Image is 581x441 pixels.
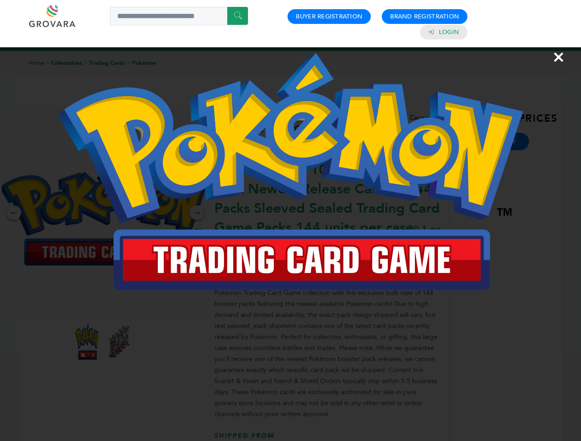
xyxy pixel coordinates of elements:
img: Image Preview [58,53,523,290]
a: Buyer Registration [296,12,362,21]
span: × [552,44,565,70]
a: Brand Registration [390,12,459,21]
a: Login [439,28,459,36]
input: Search a product or brand... [110,7,248,25]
